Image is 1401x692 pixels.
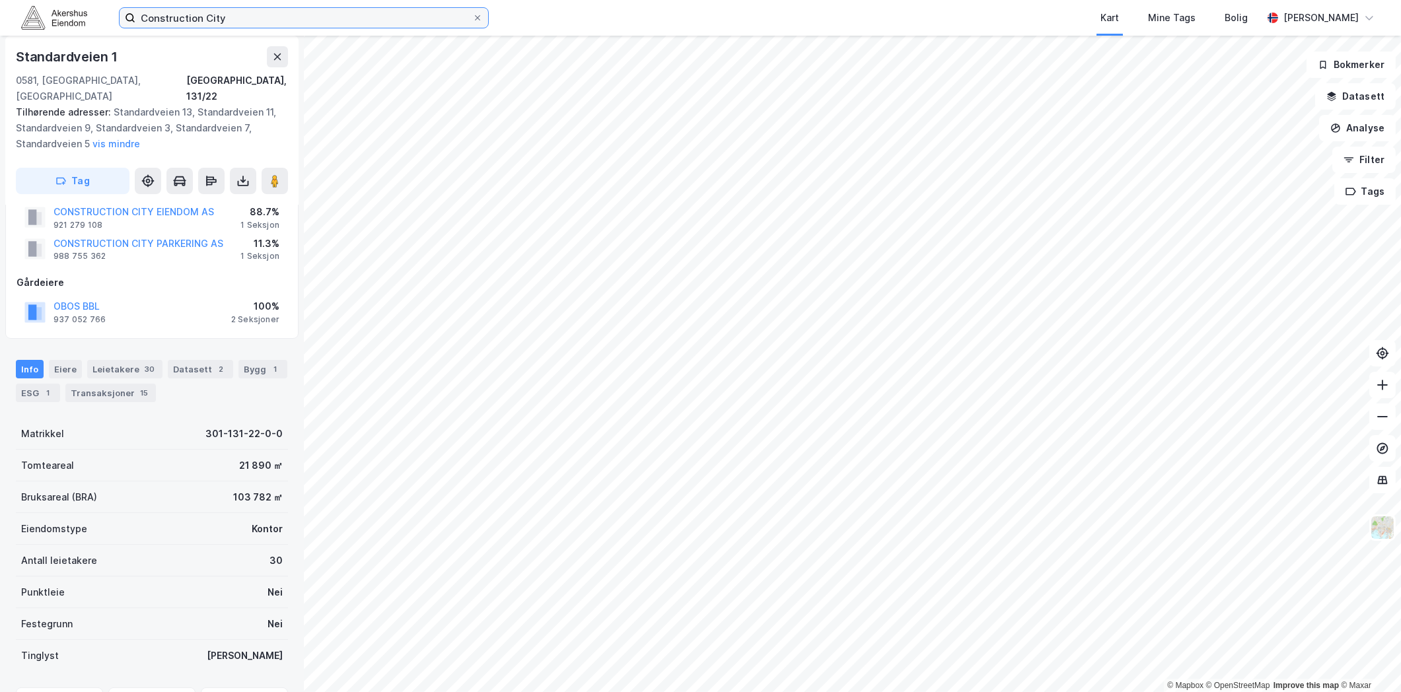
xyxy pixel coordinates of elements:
[215,363,228,376] div: 2
[240,204,279,220] div: 88.7%
[231,314,279,325] div: 2 Seksjoner
[142,363,157,376] div: 30
[239,458,283,473] div: 21 890 ㎡
[268,584,283,600] div: Nei
[1307,52,1396,78] button: Bokmerker
[1335,629,1401,692] iframe: Chat Widget
[231,298,279,314] div: 100%
[1274,681,1339,690] a: Improve this map
[16,106,114,118] span: Tilhørende adresser:
[268,616,283,632] div: Nei
[186,73,288,104] div: [GEOGRAPHIC_DATA], 131/22
[65,384,156,402] div: Transaksjoner
[269,553,283,569] div: 30
[21,458,74,473] div: Tomteareal
[1319,115,1396,141] button: Analyse
[17,275,287,291] div: Gårdeiere
[16,104,277,152] div: Standardveien 13, Standardveien 11, Standardveien 9, Standardveien 3, Standardveien 7, Standardve...
[205,426,283,442] div: 301-131-22-0-0
[240,220,279,230] div: 1 Seksjon
[137,386,151,399] div: 15
[21,648,59,664] div: Tinglyst
[1100,10,1119,26] div: Kart
[1225,10,1248,26] div: Bolig
[135,8,472,28] input: Søk på adresse, matrikkel, gårdeiere, leietakere eller personer
[21,521,87,537] div: Eiendomstype
[1370,515,1395,540] img: Z
[207,648,283,664] div: [PERSON_NAME]
[16,384,60,402] div: ESG
[21,6,87,29] img: akershus-eiendom-logo.9091f326c980b4bce74ccdd9f866810c.svg
[21,489,97,505] div: Bruksareal (BRA)
[21,553,97,569] div: Antall leietakere
[168,360,233,378] div: Datasett
[49,360,82,378] div: Eiere
[42,386,55,399] div: 1
[1167,681,1203,690] a: Mapbox
[240,251,279,261] div: 1 Seksjon
[1315,83,1396,110] button: Datasett
[233,489,283,505] div: 103 782 ㎡
[21,426,64,442] div: Matrikkel
[16,73,186,104] div: 0581, [GEOGRAPHIC_DATA], [GEOGRAPHIC_DATA]
[1283,10,1359,26] div: [PERSON_NAME]
[54,220,102,230] div: 921 279 108
[16,168,129,194] button: Tag
[16,360,44,378] div: Info
[1335,629,1401,692] div: Kontrollprogram for chat
[1206,681,1270,690] a: OpenStreetMap
[240,236,279,252] div: 11.3%
[1148,10,1196,26] div: Mine Tags
[87,360,162,378] div: Leietakere
[54,251,106,261] div: 988 755 362
[1334,178,1396,205] button: Tags
[16,46,120,67] div: Standardveien 1
[269,363,282,376] div: 1
[54,314,106,325] div: 937 052 766
[1332,147,1396,173] button: Filter
[238,360,287,378] div: Bygg
[252,521,283,537] div: Kontor
[21,616,73,632] div: Festegrunn
[21,584,65,600] div: Punktleie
